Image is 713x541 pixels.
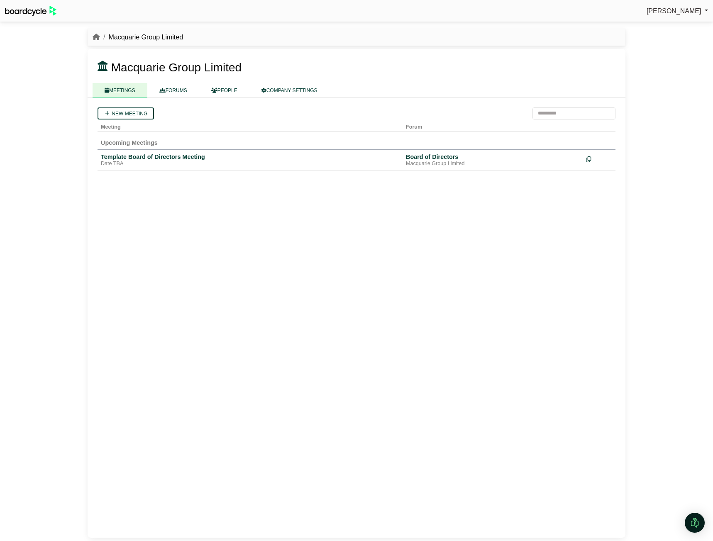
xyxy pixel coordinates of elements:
[101,153,399,167] a: Template Board of Directors Meeting Date TBA
[93,83,147,97] a: MEETINGS
[406,153,579,167] a: Board of Directors Macquarie Group Limited
[685,513,705,533] div: Open Intercom Messenger
[586,153,612,164] div: Make a copy
[101,153,399,161] div: Template Board of Directors Meeting
[93,32,183,43] nav: breadcrumb
[249,83,330,97] a: COMPANY SETTINGS
[647,6,708,17] a: [PERSON_NAME]
[101,161,399,167] div: Date TBA
[199,83,249,97] a: PEOPLE
[406,161,579,167] div: Macquarie Group Limited
[111,61,242,74] span: Macquarie Group Limited
[98,107,154,119] a: New meeting
[101,139,158,146] span: Upcoming Meetings
[100,32,183,43] li: Macquarie Group Limited
[98,119,403,132] th: Meeting
[403,119,583,132] th: Forum
[5,6,56,16] img: BoardcycleBlackGreen-aaafeed430059cb809a45853b8cf6d952af9d84e6e89e1f1685b34bfd5cb7d64.svg
[647,7,701,15] span: [PERSON_NAME]
[147,83,199,97] a: FORUMS
[406,153,579,161] div: Board of Directors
